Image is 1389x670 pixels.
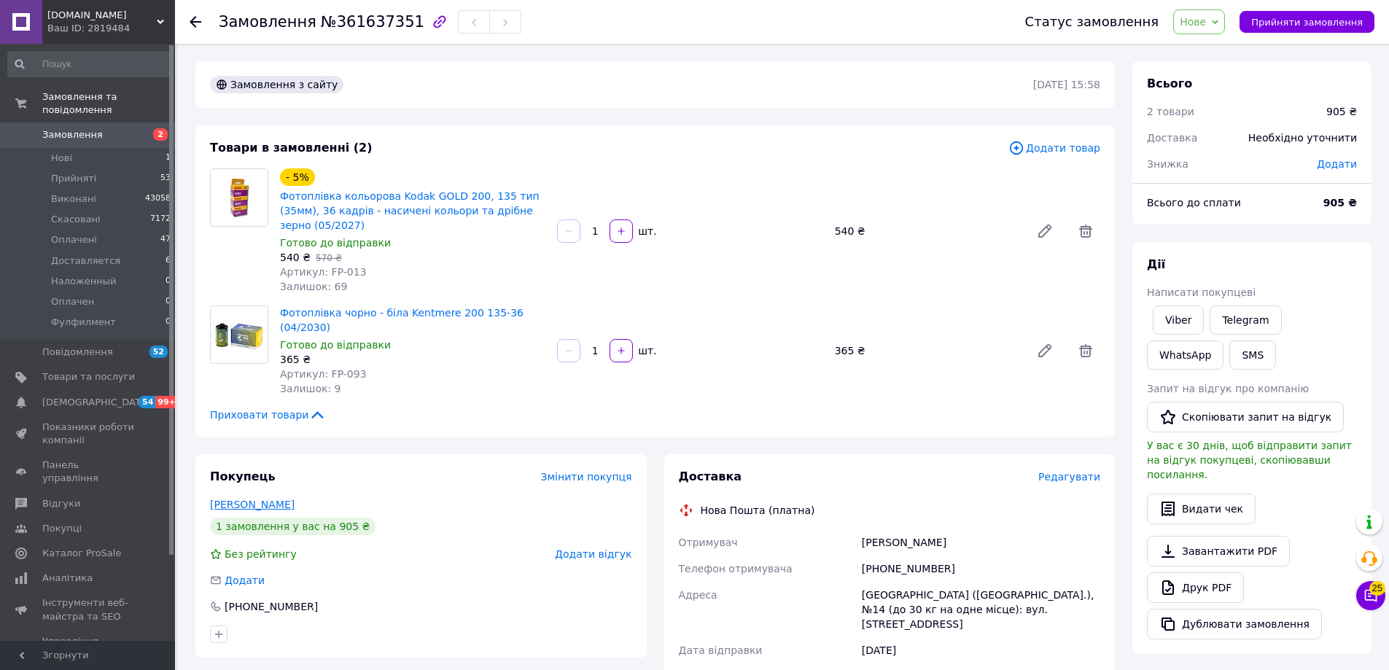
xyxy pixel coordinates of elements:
span: Додати товар [1008,140,1100,156]
span: 0 [166,316,171,329]
span: Видалити [1071,336,1100,365]
span: 540 ₴ [280,252,311,263]
div: [PHONE_NUMBER] [223,599,319,614]
span: Наложенный [51,275,116,288]
span: Показники роботи компанії [42,421,135,447]
span: Додати [1317,158,1357,170]
div: 540 ₴ [829,221,1024,241]
span: Знижка [1147,158,1188,170]
a: Фотоплівка кольорова Kodak GOLD 200, 135 тип (35мм), 36 кадрів - насичені кольори та дрібне зерно... [280,190,540,231]
span: 1 [166,152,171,165]
a: Viber [1153,305,1204,335]
span: Телефон отримувача [679,563,793,574]
span: Видалити [1071,217,1100,246]
span: Додати [225,574,265,586]
span: 25 [1369,581,1385,596]
div: [GEOGRAPHIC_DATA] ([GEOGRAPHIC_DATA].), №14 (до 30 кг на одне місце): вул. [STREET_ADDRESS] [859,582,1103,637]
span: Оплачен [51,295,94,308]
span: Управління сайтом [42,635,135,661]
span: 43058 [145,192,171,206]
div: [PHONE_NUMBER] [859,556,1103,582]
button: Прийняти замовлення [1240,11,1374,33]
span: Прийняті [51,172,96,185]
div: Статус замовлення [1025,15,1159,29]
div: 905 ₴ [1326,104,1357,119]
span: Доставка [1147,132,1197,144]
span: 47 [160,233,171,246]
span: Готово до відправки [280,237,391,249]
span: Артикул: FP-013 [280,266,367,278]
span: Товари та послуги [42,370,135,383]
span: Всього [1147,77,1192,90]
div: 365 ₴ [829,340,1024,361]
span: Каталог ProSale [42,547,121,560]
span: 6 [166,254,171,268]
span: [DEMOGRAPHIC_DATA] [42,396,150,409]
span: Артикул: FP-093 [280,368,367,380]
a: Завантажити PDF [1147,536,1290,566]
a: Друк PDF [1147,572,1244,603]
div: Ваш ID: 2819484 [47,22,175,35]
a: WhatsApp [1147,340,1223,370]
span: Скасовані [51,213,101,226]
a: [PERSON_NAME] [210,499,295,510]
span: Доставка [679,470,742,483]
span: Нове [1180,16,1206,28]
span: Покупці [42,522,82,535]
input: Пошук [7,51,172,77]
span: Виконані [51,192,96,206]
a: Telegram [1210,305,1281,335]
span: Залишок: 9 [280,383,341,394]
button: Чат з покупцем25 [1356,581,1385,610]
span: Інструменти веб-майстра та SEO [42,596,135,623]
span: Всього до сплати [1147,197,1241,209]
button: Скопіювати запит на відгук [1147,402,1344,432]
span: 54 [139,396,155,408]
div: Нова Пошта (платна) [697,503,819,518]
a: Фотоплівка чорно - біла Kentmere 200 135-36 (04/2030) [280,307,524,333]
span: 99+ [155,396,179,408]
div: [PERSON_NAME] [859,529,1103,556]
span: Дата відправки [679,644,763,656]
span: Готово до відправки [280,339,391,351]
button: SMS [1229,340,1276,370]
span: №361637351 [321,13,424,31]
span: Доставляется [51,254,120,268]
div: 365 ₴ [280,352,545,367]
button: Дублювати замовлення [1147,609,1322,639]
span: Змінити покупця [541,471,632,483]
a: Редагувати [1030,336,1059,365]
span: 2 товари [1147,106,1194,117]
span: 7172 [150,213,171,226]
span: 53 [160,172,171,185]
span: Додати відгук [555,548,631,560]
img: Фотоплівка чорно - біла Kentmere 200 135-36 (04/2030) [211,312,268,357]
div: шт. [634,224,658,238]
span: 52 [149,346,168,358]
span: Отримувач [679,537,738,548]
span: Fotoplenka.ua [47,9,157,22]
button: Видати чек [1147,494,1256,524]
span: Запит на відгук про компанію [1147,383,1309,394]
div: Повернутися назад [190,15,201,29]
span: Повідомлення [42,346,113,359]
div: Необхідно уточнити [1240,122,1366,154]
span: Нові [51,152,72,165]
span: У вас є 30 днів, щоб відправити запит на відгук покупцеві, скопіювавши посилання. [1147,440,1352,480]
span: Товари в замовленні (2) [210,141,373,155]
span: Панель управління [42,459,135,485]
span: Покупець [210,470,276,483]
img: Фотоплівка кольорова Kodak GOLD 200, 135 тип (35мм), 36 кадрів - насичені кольори та дрібне зерно... [211,176,268,219]
span: 0 [166,275,171,288]
span: Приховати товари [210,408,326,422]
span: 0 [166,295,171,308]
span: Дії [1147,257,1165,271]
span: 2 [153,128,168,141]
div: - 5% [280,168,315,186]
span: Відгуки [42,497,80,510]
b: 905 ₴ [1323,197,1357,209]
span: Фулфилмент [51,316,116,329]
span: Написати покупцеві [1147,287,1256,298]
span: Замовлення та повідомлення [42,90,175,117]
div: 1 замовлення у вас на 905 ₴ [210,518,376,535]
